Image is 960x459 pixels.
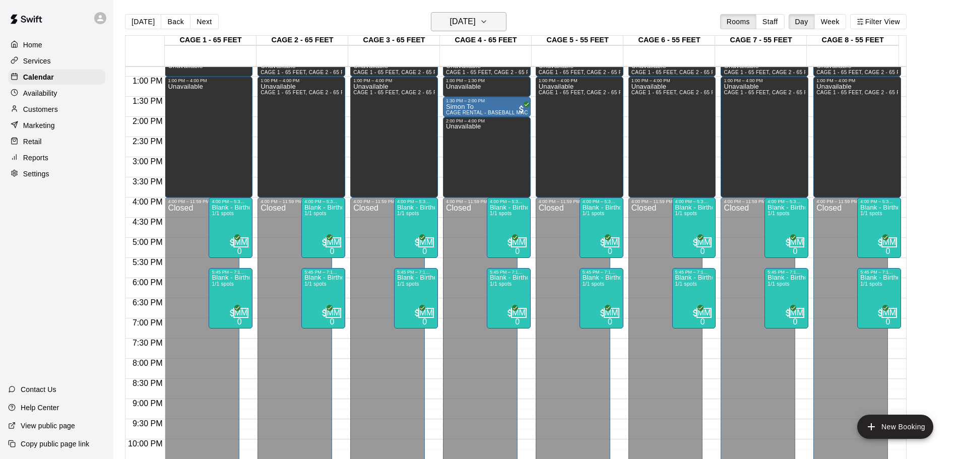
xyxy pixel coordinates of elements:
[8,86,105,101] div: Availability
[885,317,890,326] span: 0
[168,78,249,83] div: 1:00 PM – 4:00 PM
[767,211,790,216] span: 1/1 spots filled
[515,237,527,255] span: Michele Mann
[130,399,165,408] span: 9:00 PM
[700,308,712,326] span: Michele Mann
[696,237,712,247] div: Michele Mann
[885,308,897,326] span: Michele Mann
[418,308,434,318] div: Michele Mann
[23,56,51,66] p: Services
[412,237,422,247] span: All customers have paid
[793,237,805,255] span: Michele Mann
[675,281,697,287] span: 1/1 spots filled
[394,268,438,329] div: 5:45 PM – 7:15 PM: Blank - Birthday Party (#2)
[767,281,790,287] span: 1/1 spots filled
[816,199,885,204] div: 4:00 PM – 11:59 PM
[604,308,619,318] div: Michele Mann
[583,199,620,204] div: 4:00 PM – 5:30 PM
[319,237,330,247] span: All customers have paid
[767,199,805,204] div: 4:00 PM – 5:30 PM
[8,37,105,52] a: Home
[327,308,340,317] span: MM
[304,270,342,275] div: 5:45 PM – 7:15 PM
[130,117,165,125] span: 2:00 PM
[793,308,805,326] span: Michele Mann
[209,198,252,258] div: 4:00 PM – 5:30 PM: Blank - Birthday Party (#1)
[882,238,896,246] span: MM
[446,98,528,103] div: 1:30 PM – 2:00 PM
[301,198,345,258] div: 4:00 PM – 5:30 PM: Blank - Birthday Party (#1)
[505,237,515,247] span: All customers have paid
[440,36,532,45] div: CAGE 4 - 65 FEET
[875,308,885,318] span: All customers have paid
[443,117,531,198] div: 2:00 PM – 4:00 PM: Unavailable
[598,237,608,247] span: All customers have paid
[505,308,515,318] span: All customers have paid
[443,77,531,97] div: 1:00 PM – 1:30 PM: Unavailable
[21,403,59,413] p: Help Center
[512,238,526,246] span: MM
[422,308,434,326] span: Michele Mann
[860,270,898,275] div: 5:45 PM – 7:15 PM
[790,238,804,246] span: MM
[675,270,713,275] div: 5:45 PM – 7:15 PM
[724,199,792,204] div: 4:00 PM – 11:59 PM
[130,157,165,166] span: 3:00 PM
[511,237,527,247] div: Michele Mann
[793,247,798,255] span: 0
[700,247,705,255] span: 0
[793,317,798,326] span: 0
[721,77,808,198] div: 1:00 PM – 4:00 PM: Unavailable
[397,281,419,287] span: 1/1 spots filled
[212,211,234,216] span: 1/1 spots filled
[23,88,57,98] p: Availability
[125,439,165,448] span: 10:00 PM
[536,77,623,198] div: 1:00 PM – 4:00 PM: Unavailable
[23,40,42,50] p: Home
[860,199,898,204] div: 4:00 PM – 5:30 PM
[789,14,815,29] button: Day
[515,308,527,326] span: Michele Mann
[165,77,252,198] div: 1:00 PM – 4:00 PM: Unavailable
[756,14,785,29] button: Staff
[580,198,623,258] div: 4:00 PM – 5:30 PM: Blank - Birthday Party (#1)
[724,78,805,83] div: 1:00 PM – 4:00 PM
[237,308,249,326] span: Michele Mann
[446,78,528,83] div: 1:00 PM – 1:30 PM
[233,237,249,247] div: Michele Mann
[327,238,340,246] span: MM
[330,317,334,326] span: 0
[130,97,165,105] span: 1:30 PM
[446,70,828,75] span: CAGE 1 - 65 FEET, CAGE 2 - 65 FEET, CAGE 3 - 65 FEET, CAGE 4 - 65 FEET, CAGE 5 - 55 FEET, CAGE 6 ...
[258,77,345,198] div: 1:00 PM – 4:00 PM: Unavailable
[419,308,433,317] span: MM
[631,199,700,204] div: 4:00 PM – 11:59 PM
[881,237,897,247] div: Michele Mann
[696,308,712,318] div: Michele Mann
[130,379,165,387] span: 8:30 PM
[700,237,712,255] span: Michele Mann
[227,237,237,247] span: All customers have paid
[8,118,105,133] a: Marketing
[304,211,327,216] span: 1/1 spots filled
[511,308,527,318] div: Michele Mann
[212,199,249,204] div: 4:00 PM – 5:30 PM
[21,421,75,431] p: View public page
[857,415,933,439] button: add
[330,308,341,326] span: Michele Mann
[814,14,846,29] button: Week
[304,199,342,204] div: 4:00 PM – 5:30 PM
[8,134,105,149] a: Retail
[130,318,165,327] span: 7:00 PM
[330,237,341,255] span: Michele Mann
[397,270,435,275] div: 5:45 PM – 7:15 PM
[21,384,56,395] p: Contact Us
[130,77,165,85] span: 1:00 PM
[130,298,165,307] span: 6:30 PM
[8,102,105,117] a: Customers
[675,199,713,204] div: 4:00 PM – 5:30 PM
[237,317,242,326] span: 0
[539,90,873,95] span: CAGE 1 - 65 FEET, CAGE 2 - 65 FEET, CAGE 3 - 65 FEET, CAGE 5 - 55 FEET, CAGE 6 - 55 FEET, CAGE 7 ...
[261,199,329,204] div: 4:00 PM – 11:59 PM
